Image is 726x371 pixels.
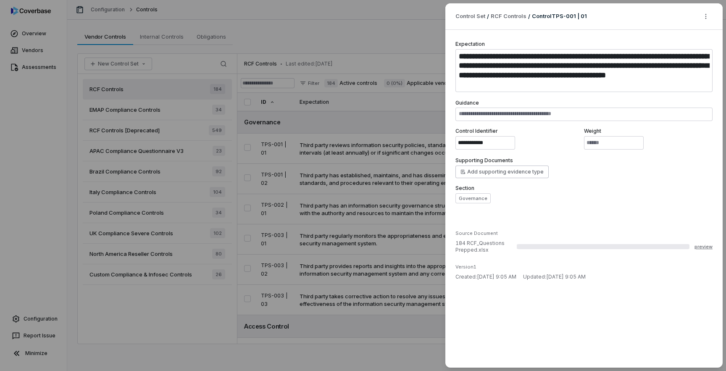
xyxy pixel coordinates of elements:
[528,13,530,20] p: /
[694,242,713,252] button: preview
[455,41,485,47] label: Expectation
[455,230,713,237] div: Source Document
[699,10,713,23] button: More actions
[455,264,476,270] span: Version 1
[455,185,713,192] label: Section
[491,12,526,21] a: RCF Controls
[455,128,584,134] label: Control Identifier
[584,128,713,134] label: Weight
[487,13,489,20] p: /
[455,166,549,178] button: Add supporting evidence type
[455,240,512,253] p: 184 RCF_Questions Prepped.xlsx
[455,193,491,203] button: Governance
[455,100,479,106] label: Guidance
[455,157,513,164] label: Supporting Documents
[532,13,587,19] span: Control TPS-001 | 01
[455,274,516,280] span: Created: [DATE] 9:05 AM
[455,12,485,21] span: Control Set
[523,274,586,280] span: Updated: [DATE] 9:05 AM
